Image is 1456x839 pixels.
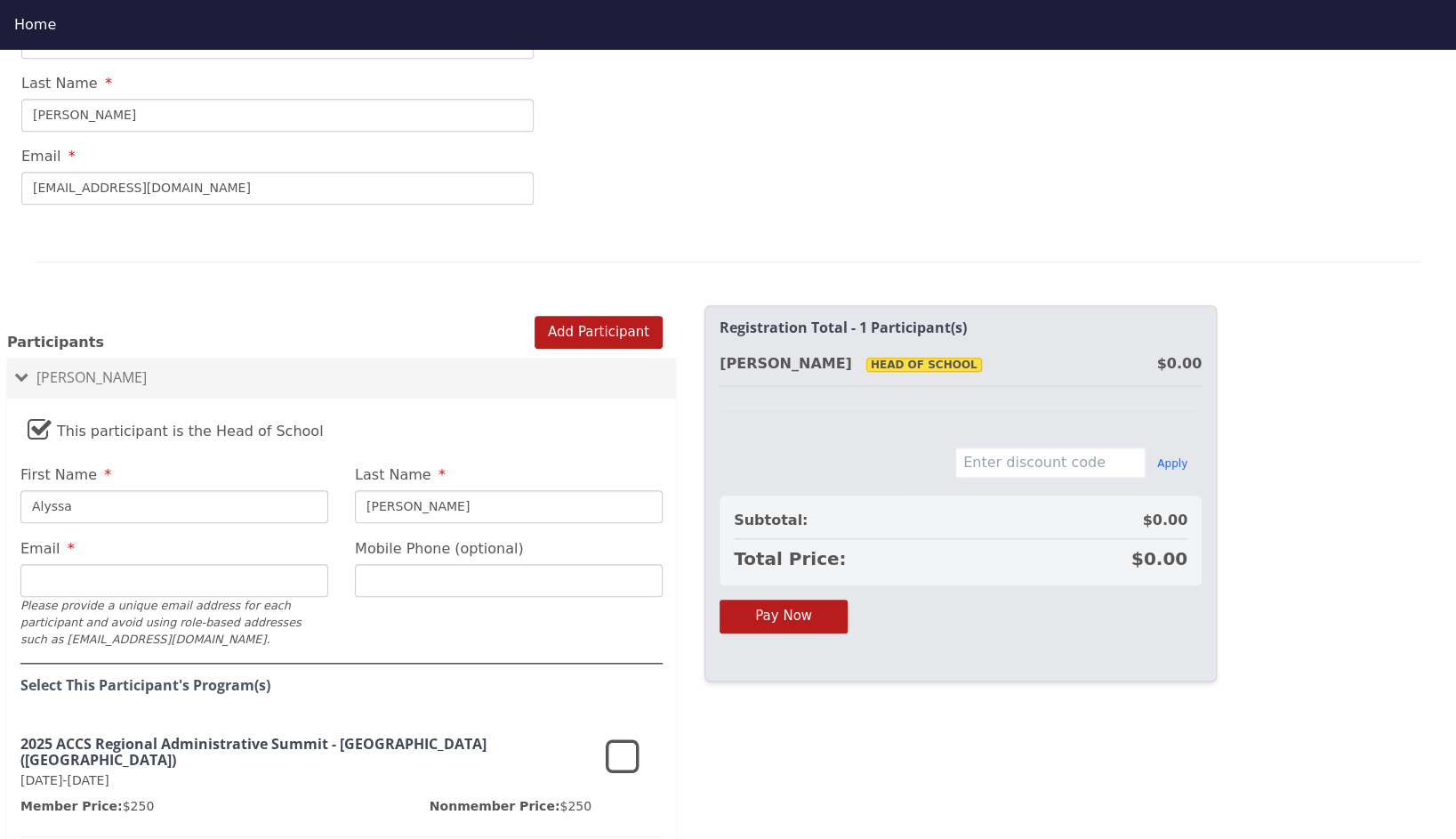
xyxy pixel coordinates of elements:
span: Member Price: [20,799,123,813]
p: [DATE]-[DATE] [20,771,591,790]
span: Head Of School [866,358,982,372]
span: Participants [7,334,104,351]
span: Nonmember Price: [430,799,560,813]
span: [PERSON_NAME] [36,367,147,387]
span: Last Name [355,466,431,483]
p: $250 [20,797,154,815]
button: Apply [1157,456,1187,471]
h2: Registration Total - 1 Participant(s) [720,320,1202,336]
strong: [PERSON_NAME] [720,355,982,372]
div: Please provide a unique email address for each participant and avoid using role-based addresses s... [20,597,328,649]
span: Email [21,148,60,165]
div: $0.00 [1156,353,1202,375]
span: $0.00 [1142,510,1187,531]
input: Email [21,172,534,205]
button: Add Participant [535,316,663,349]
p: $250 [430,797,591,815]
span: Subtotal: [734,510,808,531]
input: Enter discount code [955,448,1146,478]
h3: 2025 ACCS Regional Administrative Summit - [GEOGRAPHIC_DATA] ([GEOGRAPHIC_DATA]) [20,737,591,768]
h4: Select This Participant's Program(s) [20,678,663,694]
input: Last Name [21,99,534,132]
div: Home [14,14,1442,36]
label: This participant is the Head of School [28,407,324,446]
span: Mobile Phone (optional) [355,540,524,557]
button: Pay Now [720,600,848,633]
span: First Name [20,466,97,483]
span: Total Price: [734,546,846,571]
span: $0.00 [1131,546,1187,571]
span: Last Name [21,75,98,92]
span: Email [20,540,60,557]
